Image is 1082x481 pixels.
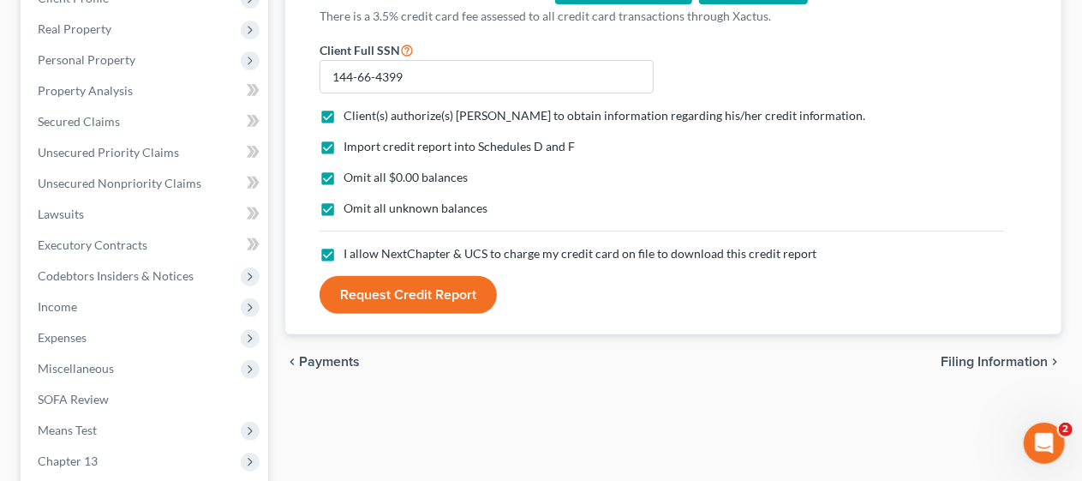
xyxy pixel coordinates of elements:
button: chevron_left Payments [285,355,360,369]
span: Client(s) authorize(s) [PERSON_NAME] to obtain information regarding his/her credit information. [344,108,866,123]
span: Import credit report into Schedules D and F [344,139,575,153]
span: Payments [299,355,360,369]
button: Filing Information chevron_right [941,355,1061,369]
button: Request Credit Report [320,276,497,314]
a: SOFA Review [24,384,268,415]
span: Filing Information [941,355,1048,369]
i: chevron_right [1048,355,1061,369]
span: 2 [1059,423,1073,436]
span: Client Full SSN [320,43,400,57]
span: Income [38,299,77,314]
span: Executory Contracts [38,237,147,252]
span: Property Analysis [38,83,133,98]
input: XXX-XX-XXXX [320,60,654,94]
a: Unsecured Priority Claims [24,137,268,168]
span: Secured Claims [38,114,120,129]
span: SOFA Review [38,392,109,406]
span: Codebtors Insiders & Notices [38,268,194,283]
iframe: Intercom live chat [1024,423,1065,464]
span: Unsecured Priority Claims [38,145,179,159]
a: Executory Contracts [24,230,268,261]
a: Unsecured Nonpriority Claims [24,168,268,199]
a: Property Analysis [24,75,268,106]
span: Personal Property [38,52,135,67]
span: Lawsuits [38,207,84,221]
span: I allow NextChapter & UCS to charge my credit card on file to download this credit report [344,246,817,261]
span: Omit all unknown balances [344,201,487,215]
a: Lawsuits [24,199,268,230]
span: Unsecured Nonpriority Claims [38,176,201,190]
a: Secured Claims [24,106,268,137]
p: There is a 3.5% credit card fee assessed to all credit card transactions through Xactus. [320,8,1005,25]
span: Omit all $0.00 balances [344,170,468,184]
span: Real Property [38,21,111,36]
span: Expenses [38,330,87,345]
span: Chapter 13 [38,454,98,468]
i: chevron_left [285,355,299,369]
span: Miscellaneous [38,361,114,376]
span: Means Test [38,423,97,437]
